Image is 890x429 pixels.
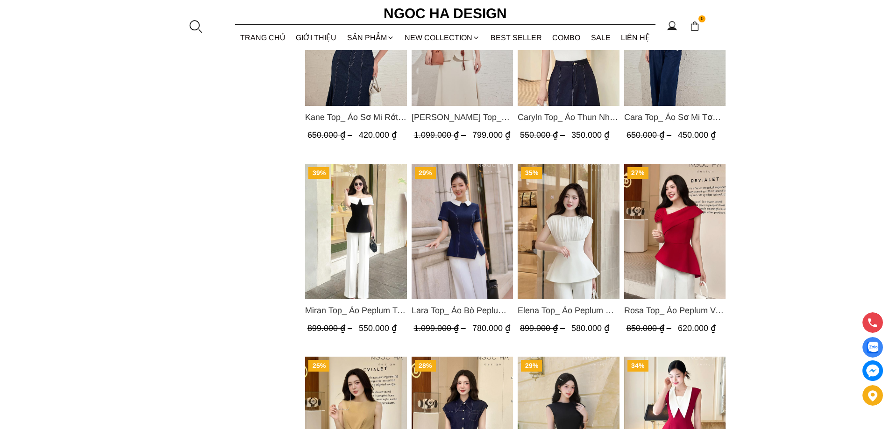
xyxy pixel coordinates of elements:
a: Product image - Lara Top_ Áo Bò Peplum Vạt Chép Đính Cúc Mix Cổ Trắng A1058 [411,164,513,299]
a: Combo [547,25,586,50]
span: [PERSON_NAME] Top_ Áo Vest Linen Dáng Suông A1074 [411,111,513,124]
a: Link to Kane Top_ Áo Sơ Mi Rớt Vai Cổ Trụ Màu Xanh A1075 [305,111,407,124]
a: Link to Caryln Top_ Áo Thun Nhún Ngực Tay Cộc Màu Đỏ A1062 [518,111,619,124]
span: 780.000 ₫ [472,324,510,333]
span: 550.000 ₫ [520,130,567,140]
img: Elena Top_ Áo Peplum Cổ Nhún Màu Trắng A1066 [518,164,619,299]
span: Rosa Top_ Áo Peplum Vai Lệch Xếp Ly Màu Đỏ A1064 [624,304,726,317]
img: Lara Top_ Áo Bò Peplum Vạt Chép Đính Cúc Mix Cổ Trắng A1058 [411,164,513,299]
a: Link to Elena Top_ Áo Peplum Cổ Nhún Màu Trắng A1066 [518,304,619,317]
a: Link to Miran Top_ Áo Peplum Trễ Vai Phối Trắng Đen A1069 [305,304,407,317]
span: 899.000 ₫ [520,324,567,333]
span: 850.000 ₫ [626,324,673,333]
span: 0 [698,15,706,23]
span: 650.000 ₫ [626,130,673,140]
span: 450.000 ₫ [677,130,715,140]
a: Product image - Elena Top_ Áo Peplum Cổ Nhún Màu Trắng A1066 [518,164,619,299]
img: Miran Top_ Áo Peplum Trễ Vai Phối Trắng Đen A1069 [305,164,407,299]
span: Kane Top_ Áo Sơ Mi Rớt Vai Cổ Trụ Màu Xanh A1075 [305,111,407,124]
a: Link to Rosa Top_ Áo Peplum Vai Lệch Xếp Ly Màu Đỏ A1064 [624,304,726,317]
span: 899.000 ₫ [307,324,355,333]
img: Rosa Top_ Áo Peplum Vai Lệch Xếp Ly Màu Đỏ A1064 [624,164,726,299]
a: Link to Audrey Top_ Áo Vest Linen Dáng Suông A1074 [411,111,513,124]
a: LIÊN HỆ [616,25,655,50]
img: img-CART-ICON-ksit0nf1 [690,21,700,31]
a: GIỚI THIỆU [291,25,342,50]
div: SẢN PHẨM [342,25,400,50]
a: NEW COLLECTION [399,25,485,50]
a: messenger [862,360,883,381]
a: BEST SELLER [485,25,548,50]
a: Link to Cara Top_ Áo Sơ Mi Tơ Rớt Vai Nhún Eo Màu Trắng A1073 [624,111,726,124]
span: Miran Top_ Áo Peplum Trễ Vai Phối Trắng Đen A1069 [305,304,407,317]
a: Ngoc Ha Design [375,2,515,25]
span: 1.099.000 ₫ [413,324,468,333]
span: 799.000 ₫ [472,130,510,140]
span: 650.000 ₫ [307,130,355,140]
span: Elena Top_ Áo Peplum Cổ Nhún Màu Trắng A1066 [518,304,619,317]
img: Display image [867,342,878,353]
a: TRANG CHỦ [235,25,291,50]
a: Product image - Miran Top_ Áo Peplum Trễ Vai Phối Trắng Đen A1069 [305,164,407,299]
span: Lara Top_ Áo Bò Peplum Vạt Chép Đính Cúc Mix Cổ Trắng A1058 [411,304,513,317]
span: 420.000 ₫ [359,130,397,140]
a: Link to Lara Top_ Áo Bò Peplum Vạt Chép Đính Cúc Mix Cổ Trắng A1058 [411,304,513,317]
span: Caryln Top_ Áo Thun Nhún Ngực Tay Cộc Màu Đỏ A1062 [518,111,619,124]
a: Product image - Rosa Top_ Áo Peplum Vai Lệch Xếp Ly Màu Đỏ A1064 [624,164,726,299]
span: Cara Top_ Áo Sơ Mi Tơ Rớt Vai Nhún Eo Màu Trắng A1073 [624,111,726,124]
span: 1.099.000 ₫ [413,130,468,140]
span: 550.000 ₫ [359,324,397,333]
span: 580.000 ₫ [571,324,609,333]
a: SALE [586,25,616,50]
a: Display image [862,337,883,358]
span: 350.000 ₫ [571,130,609,140]
span: 620.000 ₫ [677,324,715,333]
